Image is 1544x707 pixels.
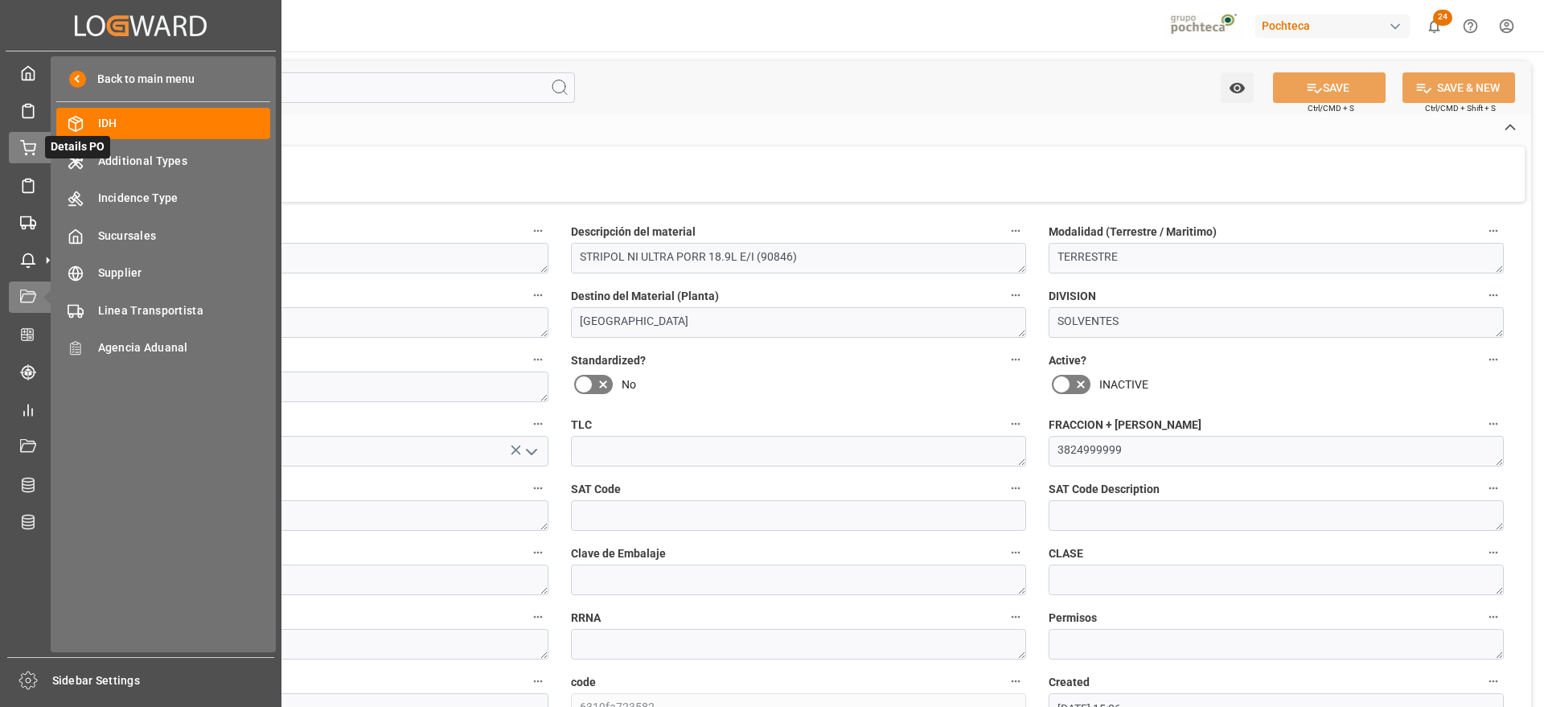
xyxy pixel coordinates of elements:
[1483,285,1504,306] button: DIVISION
[1005,478,1026,499] button: SAT Code
[93,243,548,273] textarea: 90846
[1005,542,1026,563] button: Clave de Embalaje
[1049,674,1090,691] span: Created
[98,228,271,245] span: Sucursales
[1049,436,1504,467] textarea: 3824999999
[1049,610,1097,627] span: Permisos
[1049,243,1504,273] textarea: TERRESTRE
[1483,542,1504,563] button: CLASE
[1049,481,1160,498] span: SAT Code Description
[9,393,273,425] a: My Reports
[9,169,273,200] a: Customs Compliance
[571,545,666,562] span: Clave de Embalaje
[528,478,548,499] button: UN
[1049,224,1217,240] span: Modalidad (Terrestre / Maritimo)
[571,481,621,498] span: SAT Code
[56,145,270,176] a: Additional Types
[1005,285,1026,306] button: Destino del Material (Planta)
[93,436,548,467] input: Type to search/select
[528,606,548,627] button: PG
[1483,413,1504,434] button: FRACCION + [PERSON_NAME]
[98,115,271,132] span: IDH
[1483,671,1504,692] button: Created
[622,376,636,393] span: No
[1221,72,1254,103] button: open menu
[9,356,273,388] a: Tracking
[1255,10,1416,41] button: Pochteca
[9,431,273,462] a: Document Management
[1005,671,1026,692] button: code
[1308,102,1354,114] span: Ctrl/CMD + S
[571,224,696,240] span: Descripción del material
[56,183,270,214] a: Incidence Type
[56,332,270,364] a: Agencia Aduanal
[56,257,270,289] a: Supplier
[528,542,548,563] button: Clave de Peligro
[9,57,273,88] a: My Cockpit
[1483,349,1504,370] button: Active?
[1049,545,1083,562] span: CLASE
[571,417,592,434] span: TLC
[571,243,1026,273] textarea: STRIPOL NI ULTRA PORR 18.9L E/I (90846)
[98,302,271,319] span: Linea Transportista
[1005,349,1026,370] button: Standardized?
[45,136,110,158] span: Details PO
[9,132,273,163] a: Details PODetails PO
[1005,606,1026,627] button: RRNA
[528,285,548,306] button: Aduana de llegada
[1483,606,1504,627] button: Permisos
[571,288,719,305] span: Destino del Material (Planta)
[56,108,270,139] a: IDH
[1452,8,1489,44] button: Help Center
[518,439,542,464] button: open menu
[9,506,273,537] a: Freight Forwarder
[52,672,275,689] span: Sidebar Settings
[528,671,548,692] button: Cumplimiento NOM
[98,153,271,170] span: Additional Types
[571,352,646,369] span: Standardized?
[1099,376,1148,393] span: INACTIVE
[1433,10,1452,26] span: 24
[56,294,270,326] a: Linea Transportista
[98,339,271,356] span: Agencia Aduanal
[1402,72,1515,103] button: SAVE & NEW
[9,319,273,350] a: CO2e Calculator
[1165,12,1245,40] img: pochtecaImg.jpg_1689854062.jpg
[571,307,1026,338] textarea: [GEOGRAPHIC_DATA]
[98,265,271,282] span: Supplier
[528,220,548,241] button: Código de material
[1049,288,1096,305] span: DIVISION
[9,94,273,125] a: Nuevas Ordenes
[1005,413,1026,434] button: TLC
[1483,478,1504,499] button: SAT Code Description
[1416,8,1452,44] button: show 24 new notifications
[98,190,271,207] span: Incidence Type
[9,207,273,238] a: Final Delivery
[86,71,195,88] span: Back to main menu
[571,610,601,627] span: RRNA
[1255,14,1410,38] div: Pochteca
[1049,417,1201,434] span: FRACCION + [PERSON_NAME]
[1273,72,1386,103] button: SAVE
[1049,307,1504,338] textarea: SOLVENTES
[1049,352,1086,369] span: Active?
[1005,220,1026,241] button: Descripción del material
[571,674,596,691] span: code
[1483,220,1504,241] button: Modalidad (Terrestre / Maritimo)
[9,468,273,499] a: All Carriers
[528,349,548,370] button: Línea de Negocio
[528,413,548,434] button: INCOTERM
[56,220,270,251] a: Sucursales
[74,72,575,103] input: Search Fields
[1425,102,1496,114] span: Ctrl/CMD + Shift + S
